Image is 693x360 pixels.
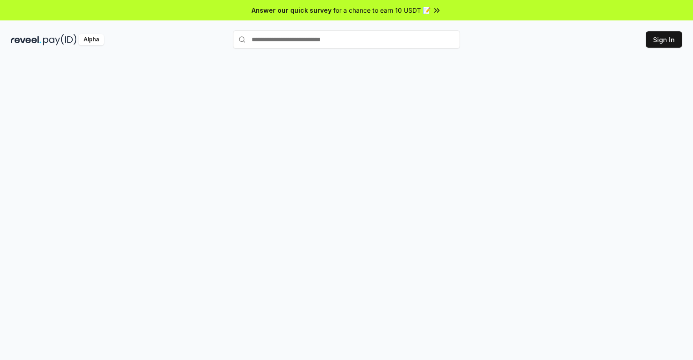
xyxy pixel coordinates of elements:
[252,5,332,15] span: Answer our quick survey
[11,34,41,45] img: reveel_dark
[646,31,682,48] button: Sign In
[79,34,104,45] div: Alpha
[333,5,431,15] span: for a chance to earn 10 USDT 📝
[43,34,77,45] img: pay_id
